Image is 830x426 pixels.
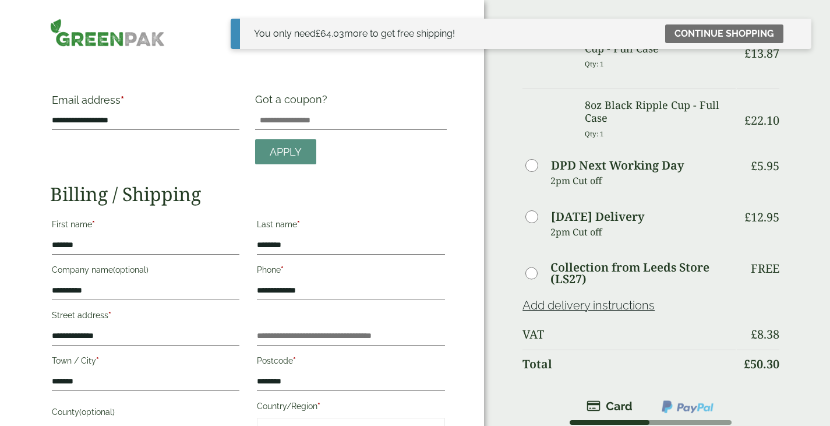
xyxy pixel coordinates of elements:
[255,139,316,164] a: Apply
[52,95,240,111] label: Email address
[255,93,332,111] label: Got a coupon?
[744,301,779,316] bdi: 12.95
[113,265,149,274] span: (optional)
[744,205,779,220] bdi: 22.10
[257,353,445,372] label: Postcode
[52,216,240,236] label: First name
[281,265,284,274] abbr: required
[297,220,300,229] abbr: required
[551,302,644,314] label: [DATE] Delivery
[92,220,95,229] abbr: required
[744,301,751,316] span: £
[316,28,344,39] span: 64.03
[550,315,735,332] p: 2pm Cut off
[751,249,757,265] span: £
[550,353,736,376] label: Collection from Leeds Store (LS27)
[257,398,445,418] label: Country/Region
[257,216,445,236] label: Last name
[52,404,240,424] label: County
[270,146,302,159] span: Apply
[52,307,240,327] label: Street address
[744,205,751,220] span: £
[96,356,99,365] abbr: required
[50,19,165,47] img: GreenPak Supplies
[79,407,115,417] span: (optional)
[550,263,735,281] p: 2pm Cut off
[551,251,684,263] label: DPD Next Working Day
[585,221,604,230] small: Qty: 1
[744,91,779,107] bdi: 13.87
[293,356,296,365] abbr: required
[751,353,779,367] p: Free
[522,191,570,223] img: 8oz Black Ripple Cup -Full Case of-0
[257,262,445,281] label: Phone
[108,311,111,320] abbr: required
[316,28,320,39] span: £
[52,353,240,372] label: Town / City
[665,24,783,43] a: Continue shopping
[585,59,604,68] small: Qty: 1
[522,30,570,170] img: 4oz Single Wall White Paper Cup-Full Case of-0
[254,27,455,41] div: You only need more to get free shipping!
[317,402,320,411] abbr: required
[121,94,124,106] abbr: required
[50,183,447,205] h2: Billing / Shipping
[52,262,240,281] label: Company name
[751,249,779,265] bdi: 5.95
[744,91,751,107] span: £
[522,390,655,404] a: Add delivery instructions
[585,191,736,216] h3: 8oz Black Ripple Cup - Full Case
